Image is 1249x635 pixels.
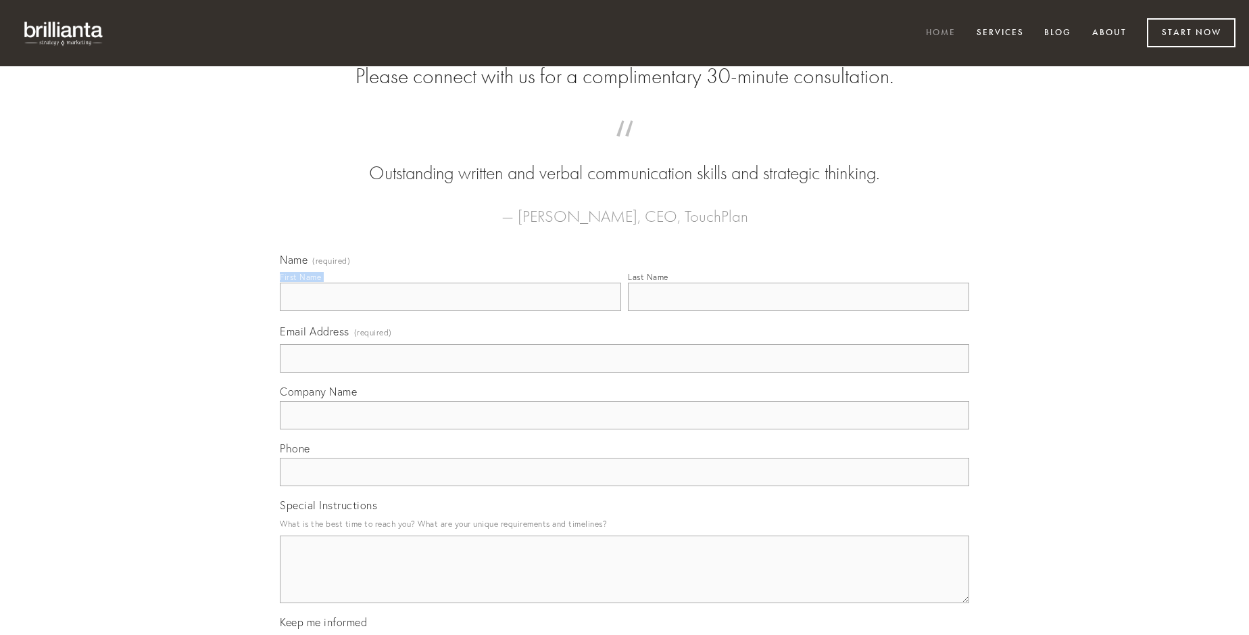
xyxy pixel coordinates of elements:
[280,385,357,398] span: Company Name
[968,22,1033,45] a: Services
[1147,18,1235,47] a: Start Now
[301,134,948,160] span: “
[1035,22,1080,45] a: Blog
[280,615,367,629] span: Keep me informed
[280,64,969,89] h2: Please connect with us for a complimentary 30-minute consultation.
[917,22,964,45] a: Home
[301,134,948,187] blockquote: Outstanding written and verbal communication skills and strategic thinking.
[280,253,308,266] span: Name
[301,187,948,230] figcaption: — [PERSON_NAME], CEO, TouchPlan
[280,272,321,282] div: First Name
[280,515,969,533] p: What is the best time to reach you? What are your unique requirements and timelines?
[1083,22,1135,45] a: About
[312,257,350,265] span: (required)
[280,325,349,338] span: Email Address
[14,14,115,53] img: brillianta - research, strategy, marketing
[354,323,392,342] span: (required)
[280,442,310,455] span: Phone
[628,272,668,282] div: Last Name
[280,498,377,512] span: Special Instructions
